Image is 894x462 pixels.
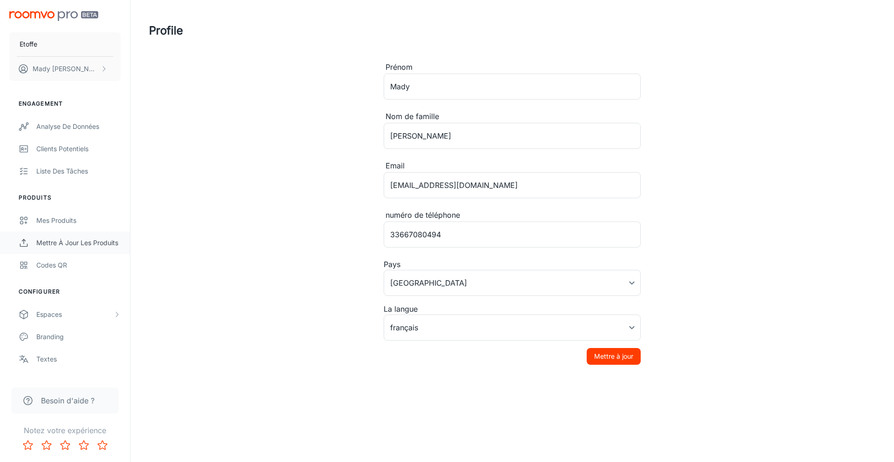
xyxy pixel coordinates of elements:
[41,395,95,406] span: Besoin d'aide ?
[36,215,121,226] div: Mes produits
[36,121,121,132] div: Analyse de données
[33,64,98,74] p: Mady [PERSON_NAME]
[7,425,122,436] p: Notez votre expérience
[36,332,121,342] div: Branding
[384,209,641,221] div: numéro de téléphone
[384,61,641,74] div: Prénom
[9,57,121,81] button: Mady [PERSON_NAME]
[149,22,183,39] h1: Profile
[36,166,121,176] div: Liste des tâches
[384,111,641,123] div: Nom de famille
[36,238,121,248] div: Mettre à jour les produits
[36,144,121,154] div: Clients potentiels
[384,315,641,341] div: français
[36,309,113,320] div: Espaces
[9,11,98,21] img: Roomvo PRO Beta
[384,303,641,315] div: La langue
[9,32,121,56] button: Etoffe
[36,260,121,270] div: Codes QR
[587,348,641,365] button: Mettre à jour
[20,39,37,49] p: Etoffe
[36,354,121,364] div: Textes
[384,270,641,296] div: [GEOGRAPHIC_DATA]
[384,259,641,270] div: Pays
[384,160,641,172] div: Email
